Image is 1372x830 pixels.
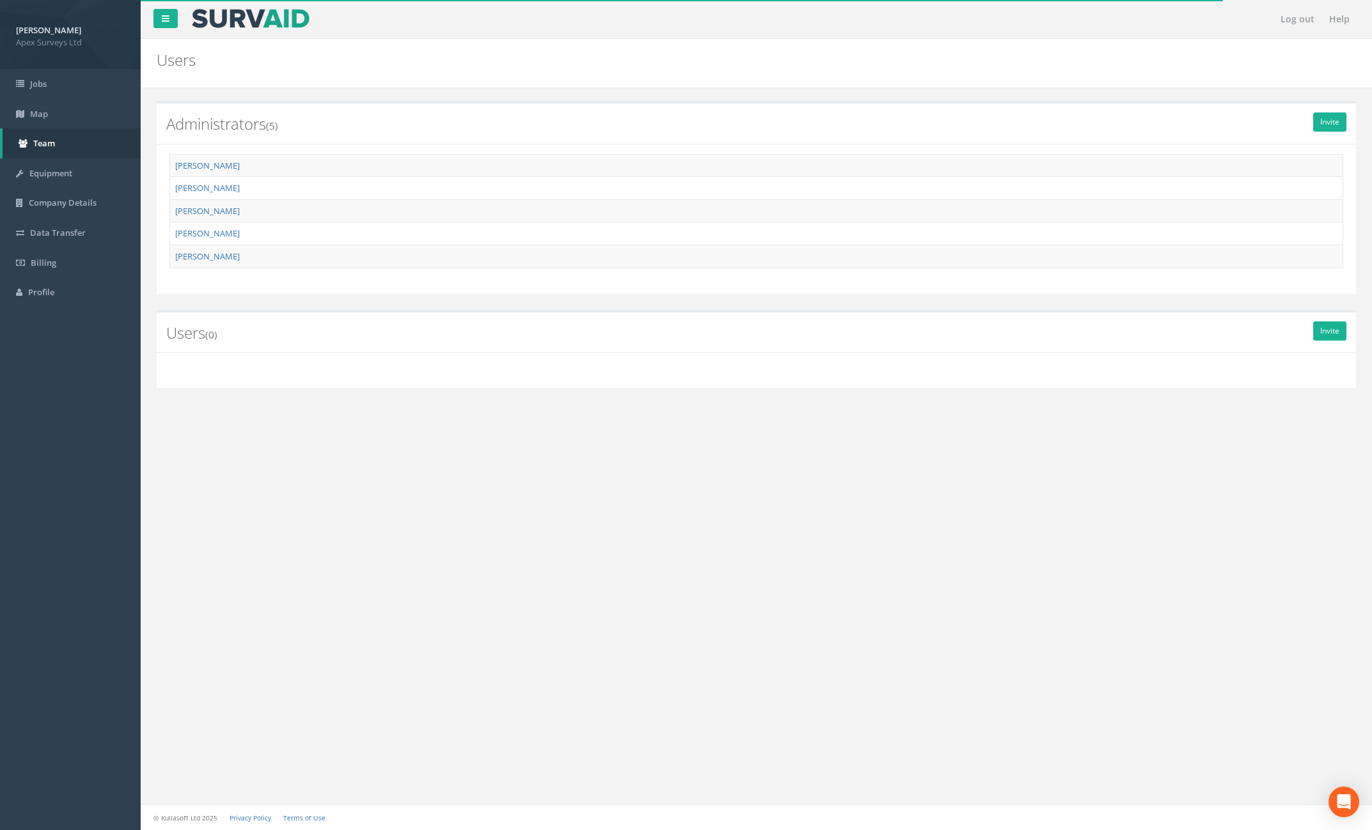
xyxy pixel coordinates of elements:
[31,257,56,268] span: Billing
[29,167,72,179] span: Equipment
[153,813,217,822] small: © Kullasoft Ltd 2025
[157,52,1153,68] h2: Users
[166,116,1346,132] h2: Administrators
[1313,321,1346,341] a: Invite
[16,24,81,36] strong: [PERSON_NAME]
[205,328,217,342] small: (0)
[30,78,47,89] span: Jobs
[175,250,240,262] a: [PERSON_NAME]
[29,197,97,208] span: Company Details
[1329,787,1359,817] div: Open Intercom Messenger
[28,286,54,298] span: Profile
[3,128,141,158] a: Team
[175,182,240,194] a: [PERSON_NAME]
[16,21,125,48] a: [PERSON_NAME] Apex Surveys Ltd
[230,813,271,822] a: Privacy Policy
[1313,112,1346,132] a: Invite
[283,813,325,822] a: Terms of Use
[175,227,240,239] a: [PERSON_NAME]
[30,108,48,119] span: Map
[30,227,86,238] span: Data Transfer
[16,36,125,49] span: Apex Surveys Ltd
[33,137,55,149] span: Team
[166,325,1346,341] h2: Users
[175,205,240,217] a: [PERSON_NAME]
[266,119,278,133] small: (5)
[175,160,240,171] a: [PERSON_NAME]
